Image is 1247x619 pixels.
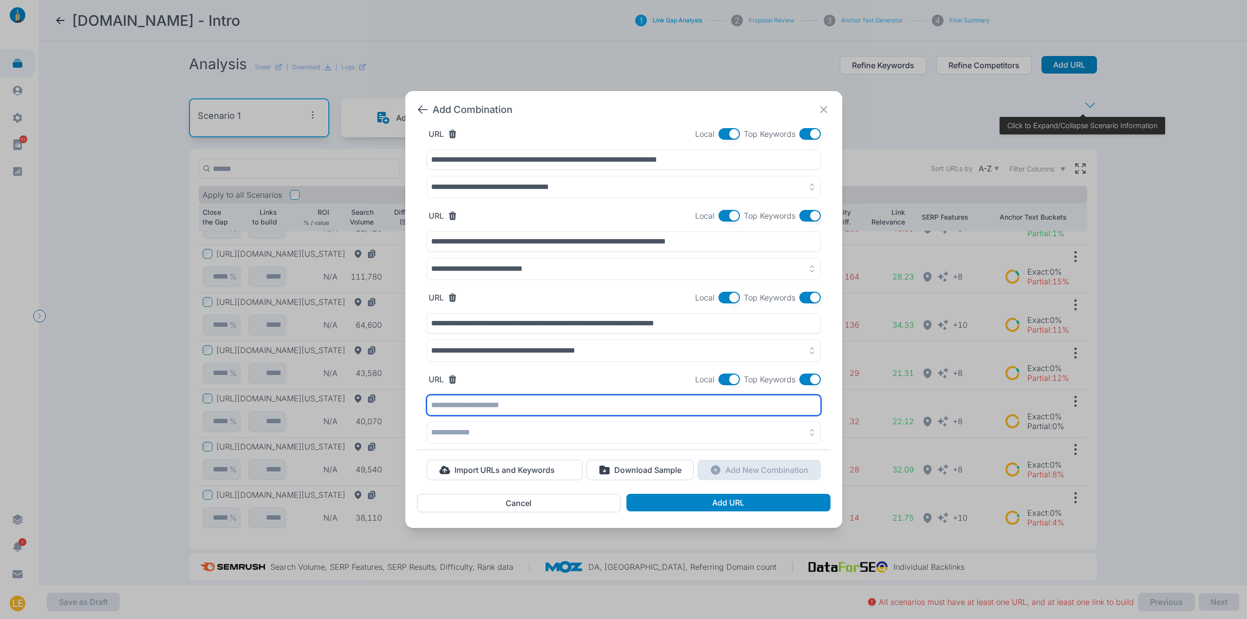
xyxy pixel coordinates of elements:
[695,375,715,384] span: Local
[695,129,715,139] span: Local
[744,211,795,221] span: Top Keywords
[433,103,512,116] span: Add Combination
[744,375,795,384] span: Top Keywords
[429,211,444,221] label: URL
[698,460,821,480] button: Add New Combination
[695,211,715,221] span: Local
[429,129,444,139] label: URL
[626,494,830,511] button: Add URL
[429,375,444,384] label: URL
[454,465,555,475] p: Import URLs and Keywords
[744,293,795,302] span: Top Keywords
[417,494,621,512] button: Cancel
[725,465,809,475] p: Add New Combination
[695,293,715,302] span: Local
[427,460,583,480] button: Import URLs and Keywords
[744,129,795,139] span: Top Keywords
[586,460,694,480] button: Download Sample
[429,293,444,302] label: URL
